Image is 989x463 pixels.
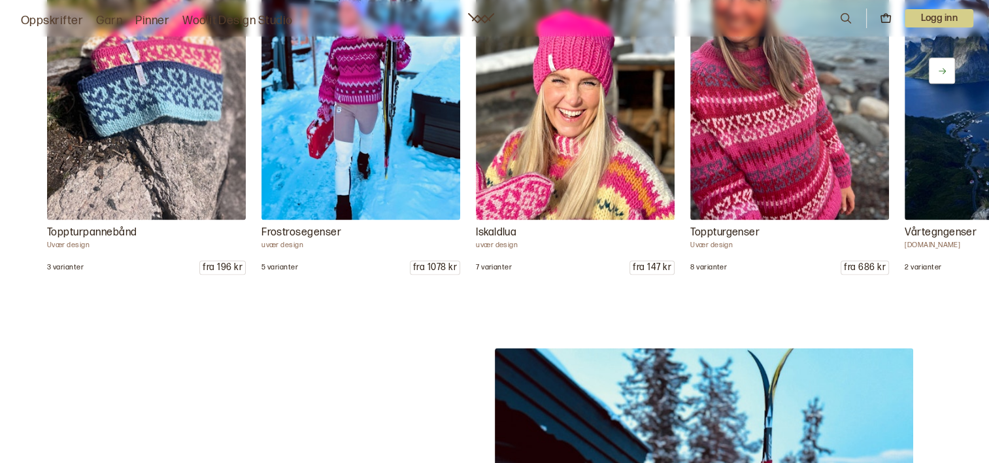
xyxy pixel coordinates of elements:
[905,9,973,27] p: Logg inn
[476,225,675,241] p: Iskaldlua
[261,263,298,272] p: 5 varianter
[135,12,169,30] a: Pinner
[21,12,83,30] a: Oppskrifter
[200,261,245,274] p: fra 196 kr
[630,261,674,274] p: fra 147 kr
[690,225,889,241] p: Toppturgenser
[690,241,889,250] p: Uvær design
[96,12,122,30] a: Garn
[905,263,941,272] p: 2 varianter
[476,241,675,250] p: uvær design
[690,263,727,272] p: 8 varianter
[468,13,494,24] a: Woolit
[841,261,888,274] p: fra 686 kr
[182,12,293,30] a: Woolit Design Studio
[476,263,512,272] p: 7 varianter
[47,225,246,241] p: Toppturpannebånd
[47,263,84,272] p: 3 varianter
[261,225,460,241] p: Frostrosegenser
[905,9,973,27] button: User dropdown
[47,241,246,250] p: Uvær design
[261,241,460,250] p: uvær design
[411,261,460,274] p: fra 1078 kr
